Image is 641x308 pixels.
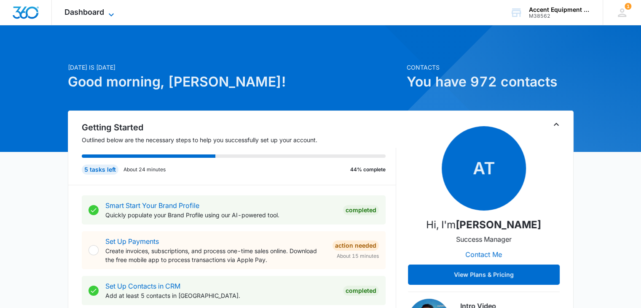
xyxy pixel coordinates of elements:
[551,119,561,130] button: Toggle Collapse
[68,72,402,92] h1: Good morning, [PERSON_NAME]!
[105,211,336,219] p: Quickly populate your Brand Profile using our AI-powered tool.
[407,63,574,72] p: Contacts
[350,166,386,173] p: 44% complete
[529,13,590,19] div: account id
[442,126,526,211] span: AT
[625,3,631,10] span: 1
[407,72,574,92] h1: You have 972 contacts
[408,265,560,285] button: View Plans & Pricing
[625,3,631,10] div: notifications count
[82,135,396,144] p: Outlined below are the necessary steps to help you successfully set up your account.
[529,6,590,13] div: account name
[426,217,541,232] p: Hi, I'm
[68,63,402,72] p: [DATE] is [DATE]
[105,282,180,290] a: Set Up Contacts in CRM
[64,8,104,16] span: Dashboard
[105,246,326,264] p: Create invoices, subscriptions, and process one-time sales online. Download the free mobile app t...
[456,234,512,244] p: Success Manager
[333,240,379,251] div: Action Needed
[82,165,118,175] div: 5 tasks left
[105,237,159,246] a: Set Up Payments
[343,286,379,296] div: Completed
[105,201,199,210] a: Smart Start Your Brand Profile
[123,166,166,173] p: About 24 minutes
[343,205,379,215] div: Completed
[337,252,379,260] span: About 15 minutes
[457,244,510,265] button: Contact Me
[105,291,336,300] p: Add at least 5 contacts in [GEOGRAPHIC_DATA].
[82,121,396,134] h2: Getting Started
[456,219,541,231] strong: [PERSON_NAME]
